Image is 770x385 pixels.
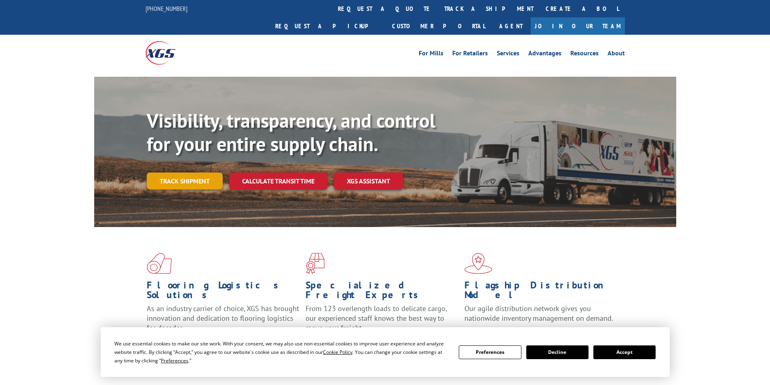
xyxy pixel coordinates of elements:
p: From 123 overlength loads to delicate cargo, our experienced staff knows the best way to move you... [306,304,458,340]
span: Preferences [161,357,188,364]
a: [PHONE_NUMBER] [146,4,188,13]
a: Calculate transit time [229,173,327,190]
img: xgs-icon-flagship-distribution-model-red [464,253,492,274]
div: We use essential cookies to make our site work. With your consent, we may also use non-essential ... [114,339,449,365]
img: xgs-icon-focused-on-flooring-red [306,253,325,274]
a: Track shipment [147,173,223,189]
a: For Mills [419,50,443,59]
h1: Flooring Logistics Solutions [147,280,300,304]
a: Services [497,50,519,59]
button: Preferences [459,345,521,359]
a: Customer Portal [386,17,491,35]
h1: Specialized Freight Experts [306,280,458,304]
button: Accept [593,345,656,359]
b: Visibility, transparency, and control for your entire supply chain. [147,108,435,156]
a: Join Our Team [531,17,625,35]
span: As an industry carrier of choice, XGS has brought innovation and dedication to flooring logistics... [147,304,299,332]
a: XGS ASSISTANT [334,173,403,190]
a: About [608,50,625,59]
a: For Retailers [452,50,488,59]
button: Decline [526,345,589,359]
span: Cookie Policy [323,349,352,356]
img: xgs-icon-total-supply-chain-intelligence-red [147,253,172,274]
span: Our agile distribution network gives you nationwide inventory management on demand. [464,304,613,323]
div: Cookie Consent Prompt [101,327,670,377]
a: Request a pickup [269,17,386,35]
a: Resources [570,50,599,59]
a: Advantages [528,50,561,59]
a: Agent [491,17,531,35]
h1: Flagship Distribution Model [464,280,617,304]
